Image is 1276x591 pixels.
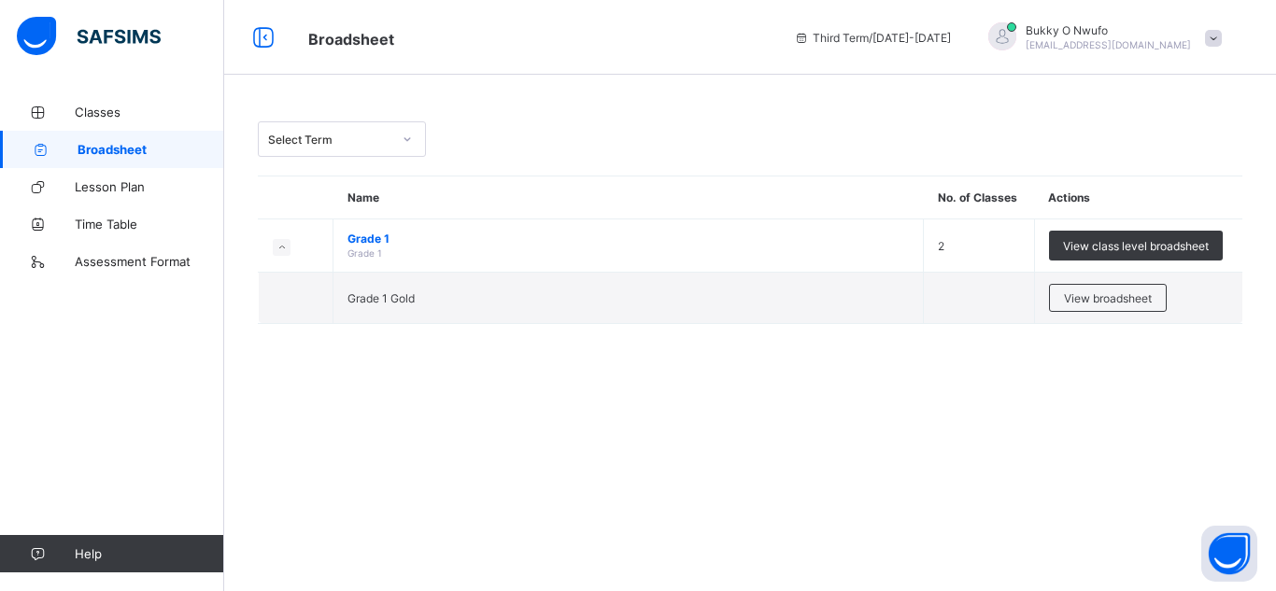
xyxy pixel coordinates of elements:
span: Help [75,546,223,561]
span: Lesson Plan [75,179,224,194]
th: Actions [1034,176,1242,219]
span: Broadsheet [78,142,224,157]
span: Bukky O Nwufo [1026,23,1191,37]
span: Grade 1 [347,247,382,259]
span: [EMAIL_ADDRESS][DOMAIN_NAME] [1026,39,1191,50]
span: Assessment Format [75,254,224,269]
span: Grade 1 Gold [347,291,415,305]
span: Classes [75,105,224,120]
span: View broadsheet [1064,291,1152,305]
th: Name [333,176,924,219]
a: View class level broadsheet [1049,231,1223,245]
img: safsims [17,17,161,56]
span: View class level broadsheet [1063,239,1209,253]
div: Select Term [268,133,391,147]
span: 2 [938,239,944,253]
span: session/term information [794,31,951,45]
a: View broadsheet [1049,284,1167,298]
span: Broadsheet [308,30,394,49]
span: Grade 1 [347,232,909,246]
button: Open asap [1201,526,1257,582]
span: Time Table [75,217,224,232]
div: Bukky ONwufo [970,22,1231,53]
th: No. of Classes [924,176,1034,219]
